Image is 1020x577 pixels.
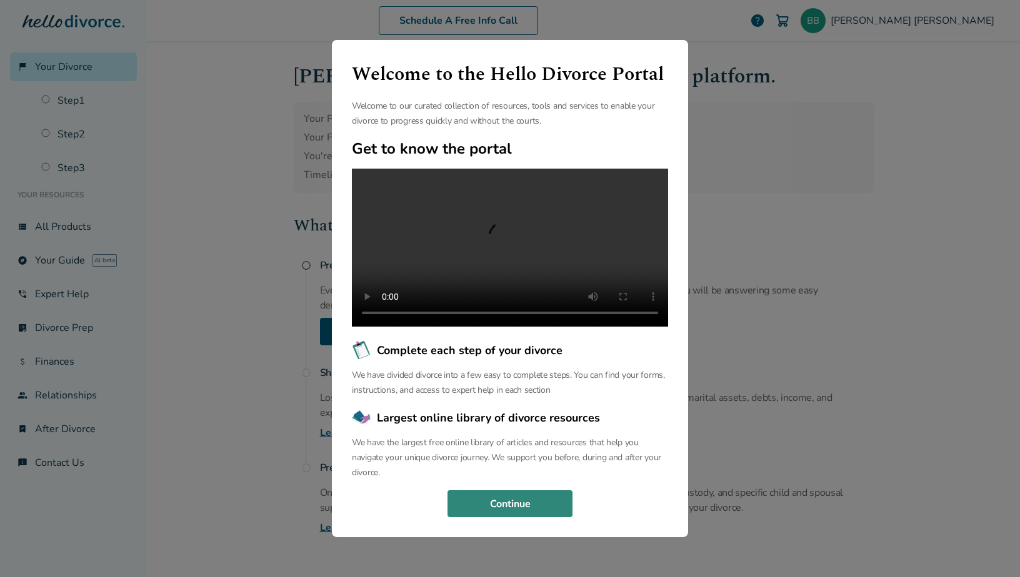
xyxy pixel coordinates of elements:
h2: Get to know the portal [352,139,668,159]
img: Largest online library of divorce resources [352,408,372,428]
p: Welcome to our curated collection of resources, tools and services to enable your divorce to prog... [352,99,668,129]
img: Complete each step of your divorce [352,340,372,360]
span: Complete each step of your divorce [377,342,562,358]
p: We have divided divorce into a few easy to complete steps. You can find your forms, instructions,... [352,368,668,398]
iframe: Chat Widget [957,517,1020,577]
p: We have the largest free online library of articles and resources that help you navigate your uni... [352,435,668,480]
span: Largest online library of divorce resources [377,410,600,426]
button: Continue [447,490,572,518]
h1: Welcome to the Hello Divorce Portal [352,60,668,89]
